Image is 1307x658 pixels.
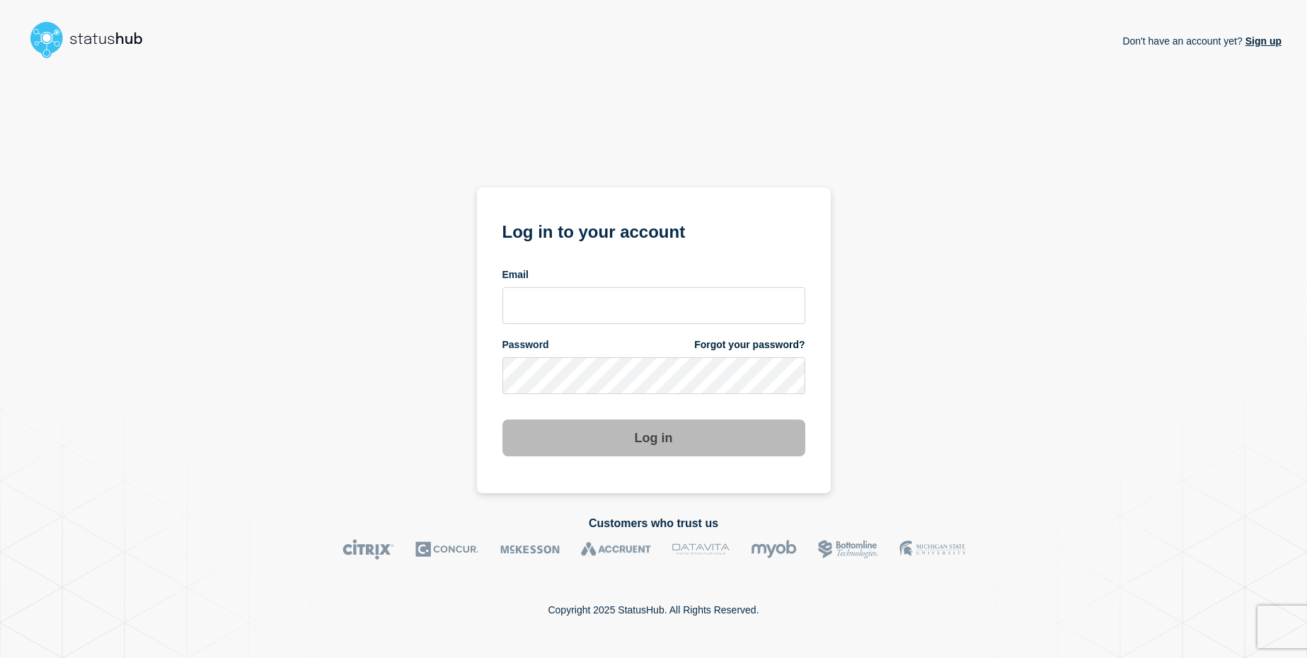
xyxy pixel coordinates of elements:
[1243,35,1282,47] a: Sign up
[25,517,1282,530] h2: Customers who trust us
[502,338,549,352] span: Password
[581,539,651,560] img: Accruent logo
[500,539,560,560] img: McKesson logo
[502,420,805,456] button: Log in
[1122,24,1282,58] p: Don't have an account yet?
[818,539,878,560] img: Bottomline logo
[502,357,805,394] input: password input
[502,268,529,282] span: Email
[502,287,805,324] input: email input
[415,539,479,560] img: Concur logo
[672,539,730,560] img: DataVita logo
[548,604,759,616] p: Copyright 2025 StatusHub. All Rights Reserved.
[342,539,394,560] img: Citrix logo
[899,539,965,560] img: MSU logo
[502,217,805,243] h1: Log in to your account
[751,539,797,560] img: myob logo
[694,338,805,352] a: Forgot your password?
[25,17,160,62] img: StatusHub logo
